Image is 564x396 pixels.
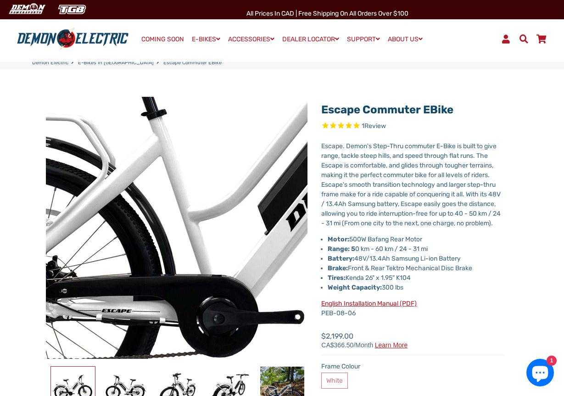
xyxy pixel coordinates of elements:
span: Escape. Demon's Step-Thru commuter E-Bike is built to give range, tackle steep hills, and speed t... [321,142,501,227]
span: Kenda 26" x 1.95" K104 [328,274,411,282]
img: Demon Electric logo [14,28,132,50]
a: English Installation Manual (PDF) [321,300,417,307]
strong: Brake: [328,264,348,272]
a: Demon Electric [32,59,68,67]
inbox-online-store-chat: Shopify online store chat [524,359,557,389]
span: Rated 5.0 out of 5 stars 1 reviews [321,121,504,132]
a: ACCESSORIES [225,33,278,46]
strong: Range: 5 [328,245,355,253]
span: 300 lbs [328,284,403,291]
label: White [321,373,348,389]
strong: Weight Capacity: [328,284,382,291]
span: 48V/13.4Ah Samsung Li-ion Battery [328,255,461,262]
span: PEB-08-06 [321,300,417,317]
span: 0 km - 60 km / 24 - 31 mi [328,245,428,253]
a: Escape Commuter eBike [321,103,453,116]
span: All Prices in CAD | Free shipping on all orders over $100 [246,10,408,17]
span: Front & Rear Tektro Mechanical Disc Brake [328,264,472,272]
img: Demon Electric [5,2,49,17]
a: SUPPORT [344,33,383,46]
strong: Motor: [328,235,349,243]
a: ABOUT US [385,33,426,46]
a: COMING SOON [138,33,187,46]
img: TGB Canada [53,2,91,17]
label: Frame Colour [321,362,504,371]
span: Review [364,122,386,130]
a: E-BIKES [189,33,223,46]
strong: Tires: [328,274,346,282]
span: 500W Bafang Rear Motor [349,235,422,243]
a: DEALER LOCATOR [279,33,342,46]
span: $2,199.00 [321,331,408,348]
span: 1 reviews [362,122,386,130]
span: Escape Commuter eBike [163,59,222,67]
strong: Battery: [328,255,354,262]
a: E-Bikes in [GEOGRAPHIC_DATA] [78,59,154,67]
